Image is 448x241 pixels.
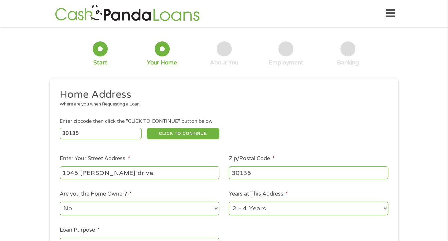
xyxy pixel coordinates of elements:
button: CLICK TO CONTINUE [147,128,219,139]
label: Zip/Postal Code [229,155,274,162]
div: Enter zipcode then click the "CLICK TO CONTINUE" button below. [60,118,388,125]
h2: Home Address [60,88,384,101]
div: Employment [269,59,303,66]
div: Start [93,59,107,66]
label: Years at This Address [229,191,288,198]
label: Loan Purpose [60,227,100,234]
div: Your Home [147,59,177,66]
label: Are you the Home Owner? [60,191,132,198]
label: Enter Your Street Address [60,155,130,162]
input: 1 Main Street [60,166,219,179]
div: Banking [337,59,359,66]
input: Enter Zipcode (e.g 01510) [60,128,142,139]
div: Where are you when Requesting a Loan. [60,101,384,108]
div: About You [210,59,238,66]
img: GetLoanNow Logo [53,4,202,23]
